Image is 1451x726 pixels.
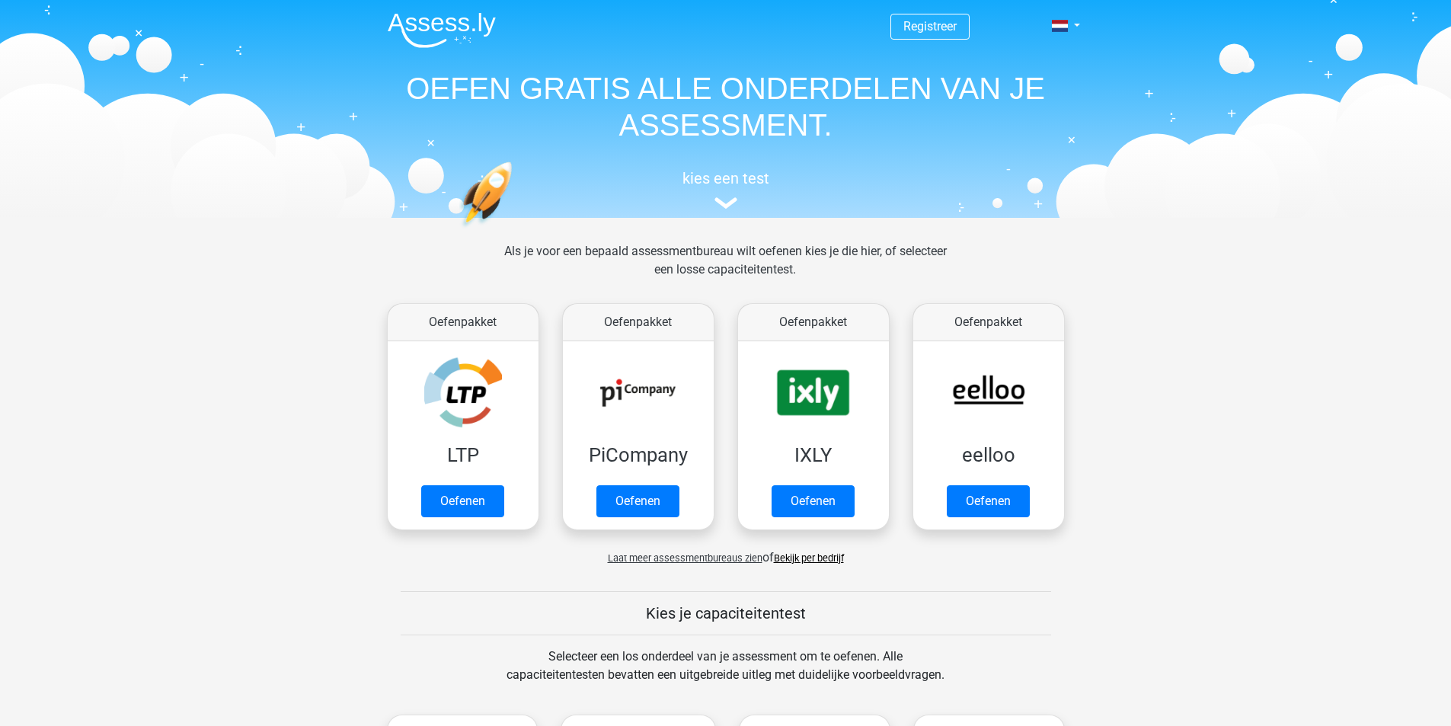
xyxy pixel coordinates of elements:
[376,536,1076,567] div: of
[947,485,1030,517] a: Oefenen
[376,169,1076,187] h5: kies een test
[772,485,855,517] a: Oefenen
[492,648,959,702] div: Selecteer een los onderdeel van je assessment om te oefenen. Alle capaciteitentesten bevatten een...
[388,12,496,48] img: Assessly
[903,19,957,34] a: Registreer
[492,242,959,297] div: Als je voor een bepaald assessmentbureau wilt oefenen kies je die hier, of selecteer een losse ca...
[596,485,679,517] a: Oefenen
[401,604,1051,622] h5: Kies je capaciteitentest
[376,70,1076,143] h1: OEFEN GRATIS ALLE ONDERDELEN VAN JE ASSESSMENT.
[608,552,762,564] span: Laat meer assessmentbureaus zien
[421,485,504,517] a: Oefenen
[376,169,1076,209] a: kies een test
[774,552,844,564] a: Bekijk per bedrijf
[714,197,737,209] img: assessment
[459,162,571,299] img: oefenen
